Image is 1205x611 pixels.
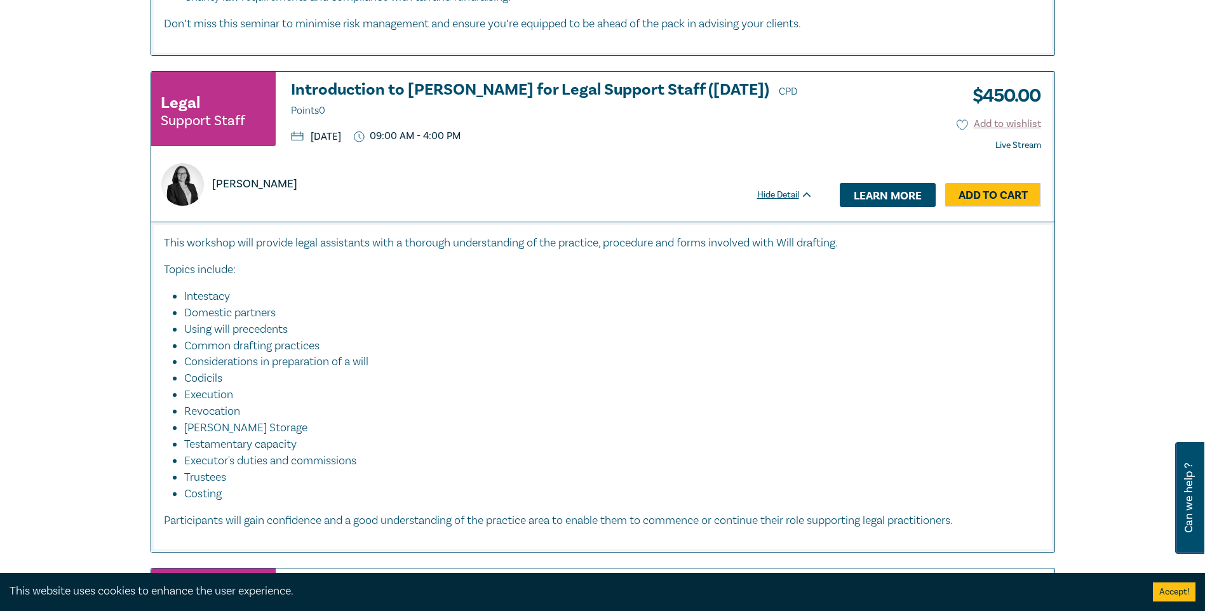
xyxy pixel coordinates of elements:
[291,81,813,119] a: Introduction to [PERSON_NAME] for Legal Support Staff ([DATE]) CPD Points0
[945,183,1041,207] a: Add to Cart
[161,114,245,127] small: Support Staff
[957,117,1041,131] button: Add to wishlist
[1183,450,1195,546] span: Can we help ?
[963,81,1041,111] h3: $ 450.00
[840,183,936,207] a: Learn more
[184,486,1042,502] li: Costing
[184,420,1029,436] li: [PERSON_NAME] Storage
[1153,582,1195,601] button: Accept cookies
[291,81,813,119] h3: Introduction to [PERSON_NAME] for Legal Support Staff ([DATE])
[757,189,827,201] div: Hide Detail
[164,235,1042,252] p: This workshop will provide legal assistants with a thorough understanding of the practice, proced...
[184,338,1029,354] li: Common drafting practices
[995,140,1041,151] strong: Live Stream
[184,321,1029,338] li: Using will precedents
[184,387,1029,403] li: Execution
[184,305,1029,321] li: Domestic partners
[184,403,1029,420] li: Revocation
[161,163,204,206] img: https://s3.ap-southeast-2.amazonaws.com/leo-cussen-store-production-content/Contacts/Naomi%20Guye...
[161,91,200,114] h3: Legal
[184,288,1029,305] li: Intestacy
[184,354,1029,370] li: Considerations in preparation of a will
[184,436,1029,453] li: Testamentary capacity
[184,453,1029,469] li: Executor's duties and commissions
[164,16,1042,32] p: Don’t miss this seminar to minimise risk management and ensure you’re equipped to be ahead of the...
[184,469,1029,486] li: Trustees
[164,513,1042,529] p: Participants will gain confidence and a good understanding of the practice area to enable them to...
[291,131,341,142] p: [DATE]
[212,176,297,192] p: [PERSON_NAME]
[354,130,461,142] p: 09:00 AM - 4:00 PM
[164,262,1042,278] p: Topics include:
[184,370,1029,387] li: Codicils
[10,583,1134,600] div: This website uses cookies to enhance the user experience.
